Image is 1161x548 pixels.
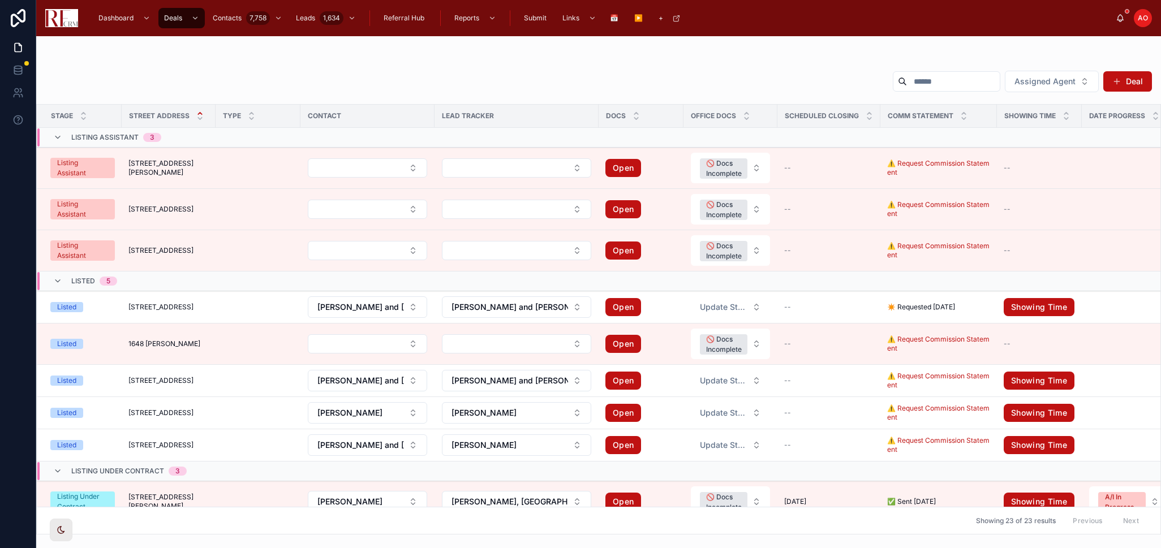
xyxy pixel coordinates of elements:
button: Select Button [691,194,770,225]
a: Showing Time [1004,436,1075,454]
button: Select Button [308,370,427,391]
a: Listing Assistant [50,199,115,219]
a: Listing Assistant [50,158,115,178]
span: [STREET_ADDRESS][PERSON_NAME] [128,493,209,511]
a: Open [605,200,677,218]
a: Listed [50,339,115,349]
button: Select Button [442,296,591,318]
a: [DATE] [784,497,874,506]
a: ⚠️ Request Commission Statement [887,404,990,422]
span: [PERSON_NAME] and [PERSON_NAME] [451,301,568,313]
a: Select Button [441,402,592,424]
button: Select Button [308,158,427,178]
span: -- [784,339,791,348]
a: Open [605,493,641,511]
a: Select Button [307,369,428,392]
a: Select Button [307,240,428,261]
span: Contact [308,111,341,120]
span: -- [784,246,791,255]
a: Open [605,159,641,177]
a: ⚠️ Request Commission Statement [887,372,990,389]
a: Dashboard [93,8,156,28]
div: 5 [106,277,110,286]
button: Select Button [442,158,591,178]
span: [STREET_ADDRESS] [128,441,193,450]
span: ✴️ Requested [DATE] [887,303,955,311]
a: [STREET_ADDRESS][PERSON_NAME] [128,159,209,177]
a: Open [605,436,677,454]
button: Select Button [691,235,770,266]
span: -- [784,205,791,214]
a: Open [605,298,677,316]
button: Select Button [308,434,427,456]
button: Select Button [442,334,591,353]
button: Select Button [1005,71,1099,92]
a: Select Button [307,402,428,424]
a: [STREET_ADDRESS] [128,408,209,417]
span: -- [1004,339,1010,348]
a: ✅ Sent [DATE] [887,497,990,506]
span: [PERSON_NAME] [451,439,517,451]
a: [STREET_ADDRESS] [128,303,209,312]
div: 🚫 Docs Incomplete [706,334,742,355]
span: Listing Assistant [71,133,139,142]
a: Select Button [690,486,771,517]
span: Street Address [129,111,190,120]
div: Listing Assistant [57,240,108,261]
a: Referral Hub [378,8,432,28]
button: Select Button [442,402,591,424]
a: Listed [50,408,115,418]
span: Reports [454,14,479,23]
span: + [659,14,663,23]
a: Select Button [690,434,771,456]
span: -- [1004,163,1010,172]
div: 3 [175,467,180,476]
button: Select Button [442,370,591,391]
div: Listing Under Contract [57,491,108,512]
span: Links [562,14,579,23]
a: Listing Under Contract [50,491,115,512]
a: Select Button [690,193,771,225]
span: [STREET_ADDRESS] [128,408,193,417]
a: -- [1004,163,1075,172]
span: [STREET_ADDRESS] [128,246,193,255]
a: Select Button [690,402,771,424]
a: -- [1004,339,1075,348]
span: Type [223,111,241,120]
a: Select Button [307,434,428,456]
span: Update Status [700,439,747,451]
a: [STREET_ADDRESS] [128,205,209,214]
a: Showing Time [1004,404,1074,422]
div: Listed [57,302,76,312]
a: Showing Time [1004,372,1074,390]
a: 📅 [604,8,626,28]
span: -- [784,303,791,312]
a: Select Button [307,296,428,318]
span: [STREET_ADDRESS] [128,205,193,214]
a: Showing Time [1004,298,1074,316]
a: Open [605,436,641,454]
span: Contacts [213,14,242,23]
span: Stage [51,111,73,120]
span: -- [784,163,791,172]
a: -- [784,246,874,255]
span: Scheduled closing [785,111,859,120]
button: Select Button [442,200,591,219]
a: Showing Time [1004,493,1074,511]
button: Select Button [308,402,427,424]
a: 1648 [PERSON_NAME] [128,339,209,348]
a: ⚠️ Request Commission Statement [887,200,990,218]
span: [PERSON_NAME] and [PERSON_NAME] [PERSON_NAME] [317,439,404,451]
a: + [653,8,686,28]
span: AO [1138,14,1148,23]
a: Select Button [441,240,592,261]
a: -- [784,408,874,417]
span: -- [784,408,791,417]
a: Listed [50,440,115,450]
a: Listed [50,376,115,386]
a: Select Button [690,152,771,184]
a: ✴️ Requested [DATE] [887,303,990,312]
